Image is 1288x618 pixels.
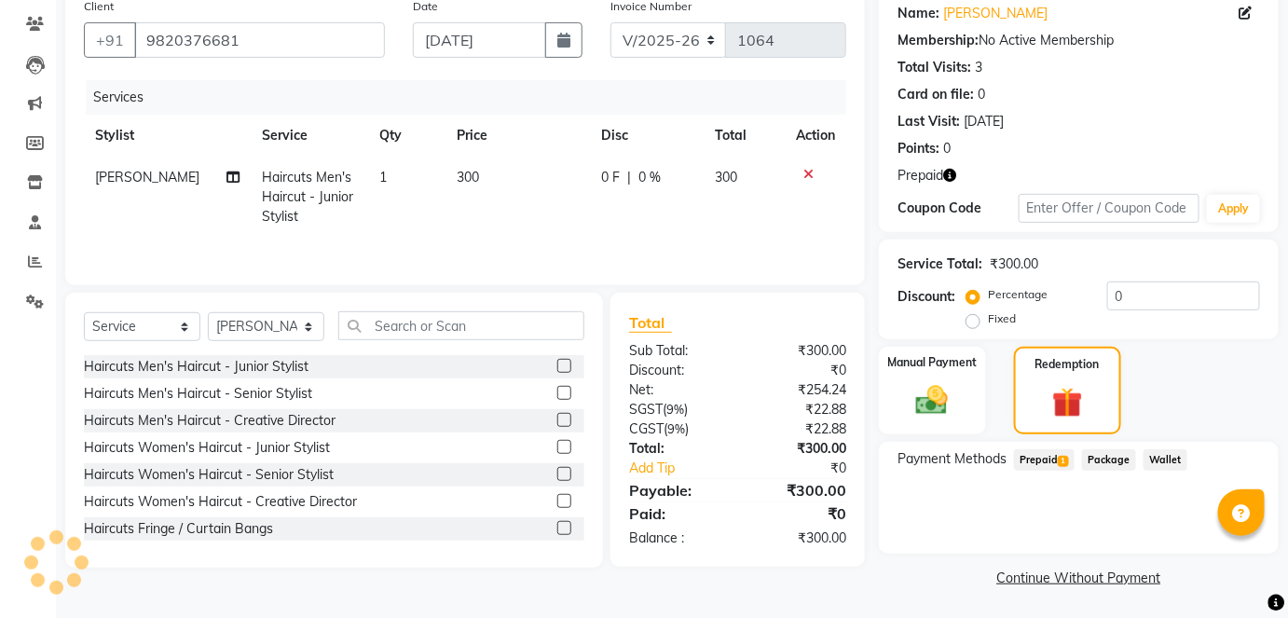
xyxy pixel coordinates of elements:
span: 1 [379,169,387,185]
img: _gift.svg [1043,384,1092,422]
span: 0 % [638,168,661,187]
span: 0 F [601,168,620,187]
span: Package [1082,449,1136,471]
div: ₹0 [737,361,860,380]
span: Total [629,313,672,333]
a: Add Tip [615,459,758,478]
div: Haircuts Men's Haircut - Senior Stylist [84,384,312,404]
span: 300 [457,169,479,185]
div: ₹300.00 [737,479,860,501]
div: Coupon Code [897,199,1019,218]
div: Last Visit: [897,112,960,131]
span: CGST [629,420,664,437]
input: Search by Name/Mobile/Email/Code [134,22,385,58]
div: ₹300.00 [990,254,1038,274]
img: _cash.svg [906,382,958,419]
div: Paid: [615,502,738,525]
th: Action [785,115,846,157]
div: Total Visits: [897,58,971,77]
div: Membership: [897,31,979,50]
span: Prepaid [897,166,943,185]
a: Continue Without Payment [883,569,1275,588]
div: ₹300.00 [737,439,860,459]
span: Haircuts Men's Haircut - Junior Stylist [263,169,354,225]
label: Fixed [988,310,1016,327]
span: SGST [629,401,663,418]
span: 1 [1058,456,1068,467]
div: [DATE] [964,112,1004,131]
div: Services [86,80,860,115]
button: +91 [84,22,136,58]
div: Total: [615,439,738,459]
div: Haircuts Fringe / Curtain Bangs [84,519,273,539]
div: Discount: [897,287,955,307]
input: Search or Scan [338,311,584,340]
div: ₹22.88 [737,419,860,439]
div: Haircuts Men's Haircut - Creative Director [84,411,336,431]
div: Card on file: [897,85,974,104]
span: Wallet [1144,449,1187,471]
div: Name: [897,4,939,23]
span: | [627,168,631,187]
div: ₹0 [758,459,860,478]
span: [PERSON_NAME] [95,169,199,185]
label: Manual Payment [887,354,977,371]
span: Payment Methods [897,449,1007,469]
th: Qty [368,115,445,157]
div: Net: [615,380,738,400]
div: 3 [975,58,982,77]
div: Haircuts Women's Haircut - Senior Stylist [84,465,334,485]
div: Haircuts Women's Haircut - Creative Director [84,492,357,512]
th: Stylist [84,115,252,157]
button: Apply [1207,195,1260,223]
div: ₹254.24 [737,380,860,400]
div: Points: [897,139,939,158]
div: Balance : [615,529,738,548]
a: [PERSON_NAME] [943,4,1048,23]
div: Haircuts Men's Haircut - Junior Stylist [84,357,308,377]
div: 0 [978,85,985,104]
th: Total [704,115,785,157]
div: 0 [943,139,951,158]
input: Enter Offer / Coupon Code [1019,194,1200,223]
div: ( ) [615,400,738,419]
span: Prepaid [1014,449,1075,471]
span: 9% [667,421,685,436]
div: Sub Total: [615,341,738,361]
div: ( ) [615,419,738,439]
label: Redemption [1035,356,1100,373]
div: Payable: [615,479,738,501]
label: Percentage [988,286,1048,303]
span: 300 [715,169,737,185]
div: No Active Membership [897,31,1260,50]
th: Service [252,115,368,157]
div: ₹0 [737,502,860,525]
th: Price [445,115,589,157]
div: Haircuts Women's Haircut - Junior Stylist [84,438,330,458]
th: Disc [590,115,705,157]
div: ₹22.88 [737,400,860,419]
div: Service Total: [897,254,982,274]
div: ₹300.00 [737,529,860,548]
div: Discount: [615,361,738,380]
div: ₹300.00 [737,341,860,361]
span: 9% [666,402,684,417]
